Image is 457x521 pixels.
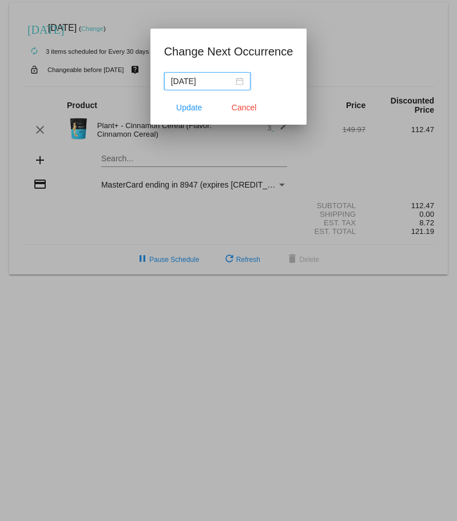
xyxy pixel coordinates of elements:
h1: Change Next Occurrence [164,42,293,61]
button: Update [164,97,214,118]
span: Update [176,103,202,112]
span: Cancel [232,103,257,112]
button: Close dialog [219,97,269,118]
input: Select date [171,75,233,88]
